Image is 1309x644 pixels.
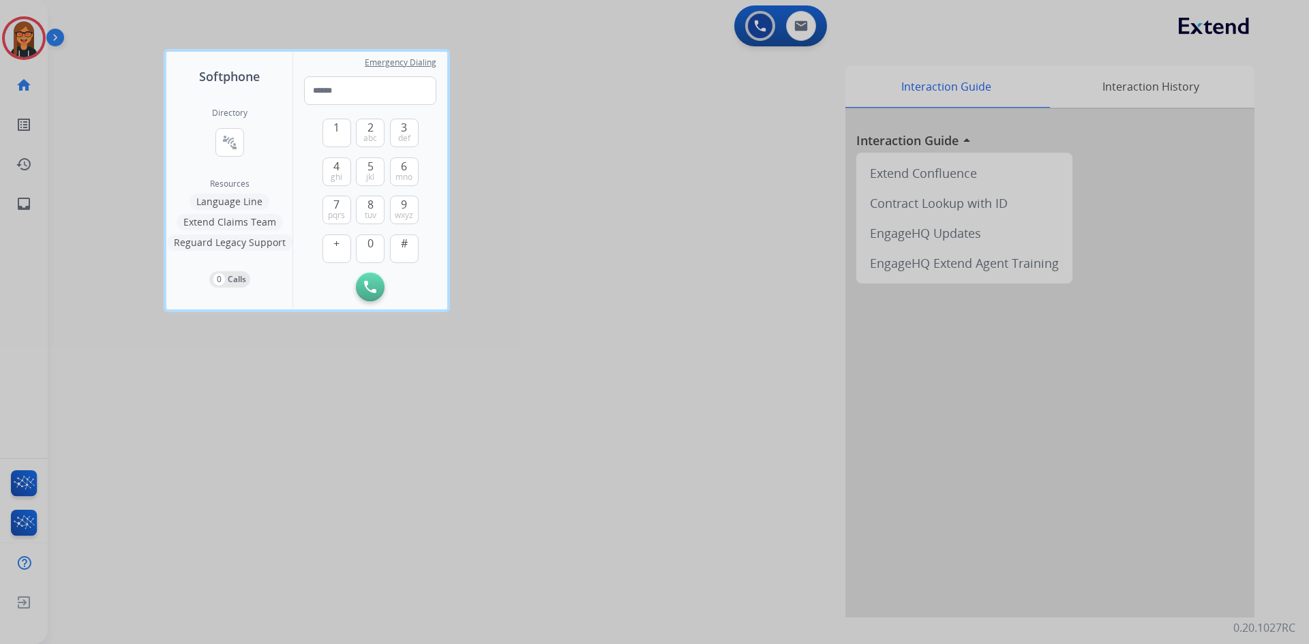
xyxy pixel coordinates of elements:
span: tuv [365,210,376,221]
p: 0 [213,273,225,286]
button: 7pqrs [322,196,351,224]
span: 5 [367,158,374,174]
button: 0Calls [209,271,250,288]
span: pqrs [328,210,345,221]
span: wxyz [395,210,413,221]
span: Emergency Dialing [365,57,436,68]
button: Extend Claims Team [177,214,283,230]
span: 3 [401,119,407,136]
p: 0.20.1027RC [1233,619,1295,636]
button: 2abc [356,119,385,147]
button: 1 [322,119,351,147]
span: 8 [367,196,374,213]
p: Calls [228,273,246,286]
span: 1 [333,119,340,136]
h2: Directory [212,108,247,119]
button: 0 [356,234,385,263]
span: 4 [333,158,340,174]
mat-icon: connect_without_contact [222,134,238,151]
span: abc [363,133,377,144]
button: + [322,234,351,263]
button: 6mno [390,157,419,186]
span: ghi [331,172,342,183]
span: 2 [367,119,374,136]
button: 8tuv [356,196,385,224]
img: call-button [364,281,376,293]
button: Reguard Legacy Support [167,234,292,251]
span: def [398,133,410,144]
span: # [401,235,408,251]
button: 9wxyz [390,196,419,224]
span: 7 [333,196,340,213]
span: mno [395,172,412,183]
span: jkl [366,172,374,183]
button: # [390,234,419,263]
button: 4ghi [322,157,351,186]
span: 0 [367,235,374,251]
button: Language Line [190,194,269,210]
button: 3def [390,119,419,147]
span: Softphone [199,67,260,86]
span: 9 [401,196,407,213]
span: 6 [401,158,407,174]
span: Resources [210,179,250,189]
button: 5jkl [356,157,385,186]
span: + [333,235,340,251]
